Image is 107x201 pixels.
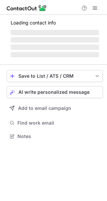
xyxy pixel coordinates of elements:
div: Save to List / ATS / CRM [18,73,91,79]
button: AI write personalized message [7,86,103,98]
button: Find work email [7,118,103,128]
p: Loading contact info [11,20,99,25]
span: AI write personalized message [18,89,90,95]
span: Add to email campaign [18,106,71,111]
img: ContactOut v5.3.10 [7,4,47,12]
span: ‌ [11,30,99,35]
span: Find work email [17,120,100,126]
button: save-profile-one-click [7,70,103,82]
span: Notes [17,133,100,139]
span: ‌ [11,45,99,50]
button: Add to email campaign [7,102,103,114]
span: ‌ [11,52,99,57]
button: Notes [7,132,103,141]
span: ‌ [11,37,99,43]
